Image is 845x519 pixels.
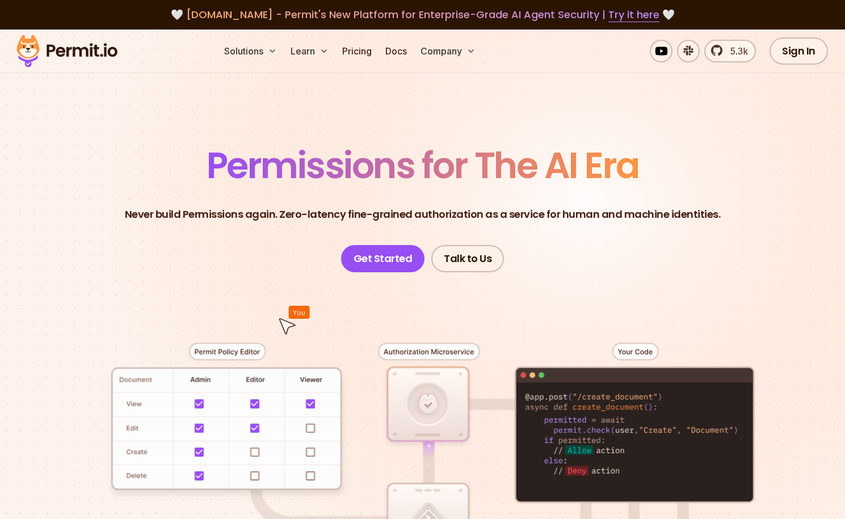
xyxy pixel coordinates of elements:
[381,40,411,62] a: Docs
[338,40,376,62] a: Pricing
[416,40,480,62] button: Company
[11,32,123,70] img: Permit logo
[207,140,639,191] span: Permissions for The AI Era
[431,245,504,272] a: Talk to Us
[608,7,659,22] a: Try it here
[125,206,721,222] p: Never build Permissions again. Zero-latency fine-grained authorization as a service for human and...
[770,37,828,65] a: Sign In
[220,40,281,62] button: Solutions
[286,40,333,62] button: Learn
[27,7,818,23] div: 🤍 🤍
[341,245,425,272] a: Get Started
[724,44,748,58] span: 5.3k
[186,7,659,22] span: [DOMAIN_NAME] - Permit's New Platform for Enterprise-Grade AI Agent Security |
[704,40,756,62] a: 5.3k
